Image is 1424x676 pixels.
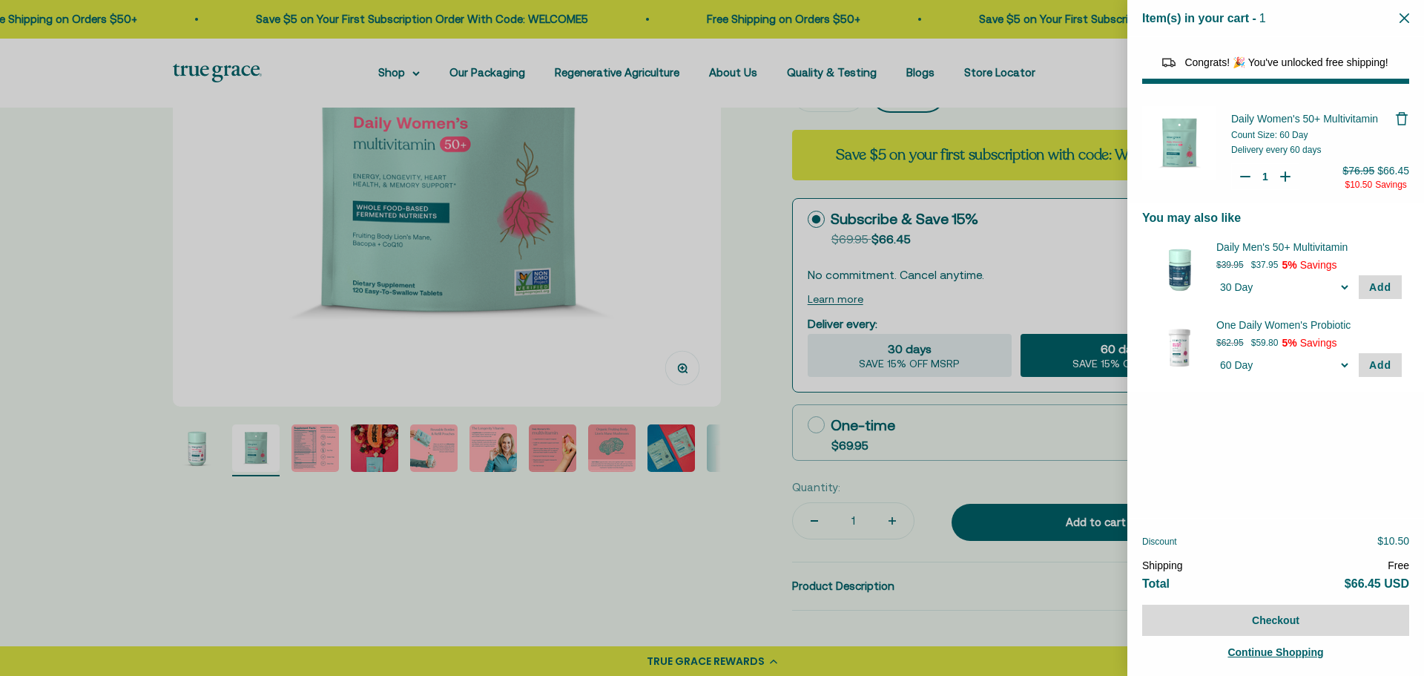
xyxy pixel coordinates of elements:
img: 30 Day [1150,240,1209,299]
span: $66.45 USD [1345,577,1409,590]
span: 5% [1282,259,1296,271]
span: 5% [1282,337,1296,349]
span: Add [1369,359,1391,371]
span: Shipping [1142,559,1183,571]
span: Savings [1375,180,1407,190]
button: Remove Daily Women's 50+ Multivitamin [1394,111,1409,126]
a: Daily Women's 50+ Multivitamin [1231,111,1394,126]
p: $59.80 [1251,335,1279,350]
button: Add [1359,353,1402,377]
span: Savings [1300,259,1337,271]
span: Savings [1300,337,1337,349]
span: Total [1142,577,1170,590]
span: $10.50 [1345,180,1372,190]
div: One Daily Women's Probiotic [1216,318,1402,332]
span: Count Size: 60 Day [1231,130,1308,140]
span: Daily Men's 50+ Multivitamin [1216,240,1383,255]
span: You may also like [1142,211,1241,224]
span: Free [1388,559,1409,571]
div: Daily Men's 50+ Multivitamin [1216,240,1402,255]
img: Daily Women&#39;s 50+ Multivitamin - 60 Day [1142,106,1216,180]
span: Continue Shopping [1227,646,1323,658]
button: Add [1359,275,1402,299]
a: Continue Shopping [1142,643,1409,661]
span: Daily Women's 50+ Multivitamin [1231,113,1378,125]
span: $76.95 [1342,165,1374,177]
p: $39.95 [1216,257,1244,272]
img: Reward bar icon image [1160,53,1178,71]
span: One Daily Women's Probiotic [1216,318,1383,332]
button: Close [1400,11,1409,25]
span: Congrats! 🎉 You've unlocked free shipping! [1184,56,1388,68]
div: Delivery every 60 days [1231,144,1394,156]
span: $66.45 [1377,165,1409,177]
span: $10.50 [1377,535,1409,547]
span: Add [1369,281,1391,293]
span: 1 [1259,12,1266,24]
p: $37.95 [1251,257,1279,272]
input: Quantity for Daily Women's 50+ Multivitamin [1258,169,1273,184]
span: Item(s) in your cart - [1142,12,1256,24]
p: $62.95 [1216,335,1244,350]
span: Discount [1142,536,1177,547]
button: Checkout [1142,605,1409,636]
img: 60 Day [1150,318,1209,377]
